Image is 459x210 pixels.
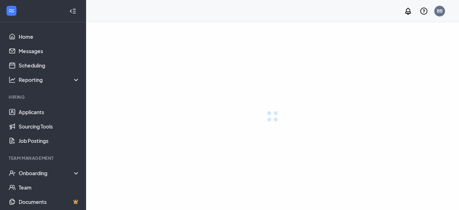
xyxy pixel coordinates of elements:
[19,134,80,148] a: Job Postings
[9,155,79,161] div: Team Management
[19,119,80,134] a: Sourcing Tools
[19,58,80,73] a: Scheduling
[19,169,80,177] div: Onboarding
[404,7,412,15] svg: Notifications
[420,7,428,15] svg: QuestionInfo
[9,94,79,100] div: Hiring
[69,8,76,15] svg: Collapse
[9,76,16,83] svg: Analysis
[437,8,443,14] div: BB
[9,169,16,177] svg: UserCheck
[19,180,80,195] a: Team
[8,7,15,14] svg: WorkstreamLogo
[19,105,80,119] a: Applicants
[19,29,80,44] a: Home
[19,76,80,83] div: Reporting
[19,195,80,209] a: DocumentsCrown
[19,44,80,58] a: Messages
